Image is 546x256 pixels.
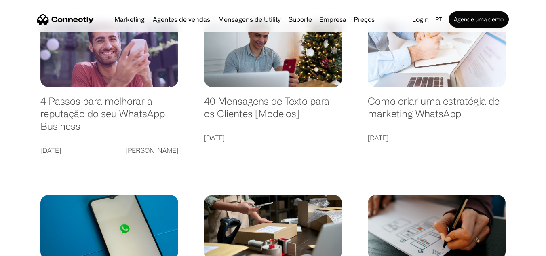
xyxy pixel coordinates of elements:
[204,95,342,128] a: 40 Mensagens de Texto para os Clientes [Modelos]
[215,16,284,23] a: Mensagens de Utility
[449,11,509,28] a: Agende uma demo
[350,16,378,23] a: Preços
[319,14,346,25] div: Empresa
[368,132,388,144] div: [DATE]
[285,16,315,23] a: Suporte
[16,242,48,253] ul: Language list
[409,14,432,25] a: Login
[435,14,442,25] div: pt
[317,14,349,25] div: Empresa
[432,14,447,25] div: pt
[368,95,506,128] a: Como criar uma estratégia de marketing WhatsApp
[150,16,213,23] a: Agentes de vendas
[37,13,94,25] a: home
[204,132,225,144] div: [DATE]
[8,242,48,253] aside: Language selected: Português (Brasil)
[40,95,178,140] a: 4 Passos para melhorar a reputação do seu WhatsApp Business
[126,145,178,156] div: [PERSON_NAME]
[111,16,148,23] a: Marketing
[40,145,61,156] div: [DATE]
